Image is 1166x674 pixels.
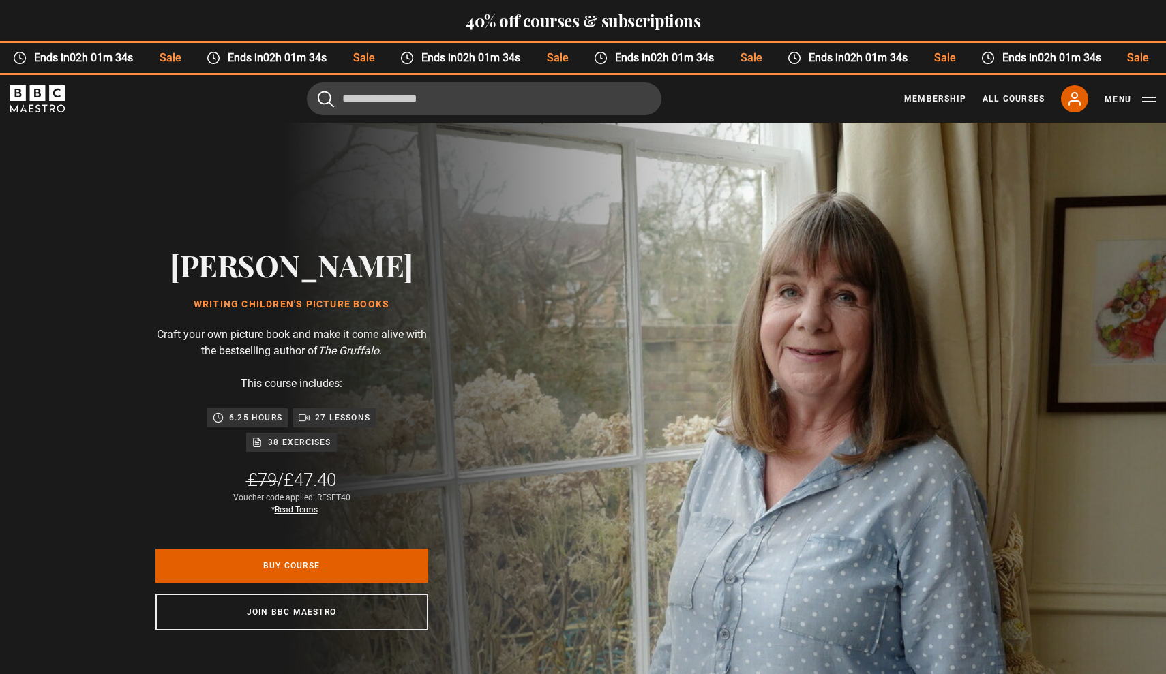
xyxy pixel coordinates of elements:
[801,50,920,66] span: Ends in
[650,51,713,64] time: 02h 01m 34s
[220,50,339,66] span: Ends in
[1105,93,1156,106] button: Toggle navigation
[340,50,387,66] span: Sale
[920,50,967,66] span: Sale
[69,51,132,64] time: 02h 01m 34s
[26,50,145,66] span: Ends in
[248,470,277,490] span: £79
[170,247,413,282] h2: [PERSON_NAME]
[275,505,318,515] a: Read Terms
[315,411,370,425] p: 27 lessons
[155,594,428,630] a: Join BBC Maestro
[170,299,413,310] h1: Writing Children's Picture Books
[241,376,342,392] p: This course includes:
[307,82,661,115] input: Search
[155,549,428,583] a: Buy Course
[146,50,193,66] span: Sale
[456,51,520,64] time: 02h 01m 34s
[233,491,350,516] div: Voucher code applied: RESET40
[263,51,326,64] time: 02h 01m 34s
[607,50,726,66] span: Ends in
[248,468,336,491] div: /
[284,470,336,490] span: £47.40
[229,411,282,425] p: 6.25 hours
[843,51,907,64] time: 02h 01m 34s
[318,90,334,107] button: Submit the search query
[318,344,379,357] i: The Gruffalo
[1113,50,1161,66] span: Sale
[10,85,65,112] svg: BBC Maestro
[413,50,533,66] span: Ends in
[155,326,428,359] p: Craft your own picture book and make it come alive with the bestselling author of .
[533,50,580,66] span: Sale
[268,435,331,449] p: 38 exercises
[1037,51,1101,64] time: 02h 01m 34s
[726,50,773,66] span: Sale
[983,93,1045,105] a: All Courses
[904,93,966,105] a: Membership
[994,50,1113,66] span: Ends in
